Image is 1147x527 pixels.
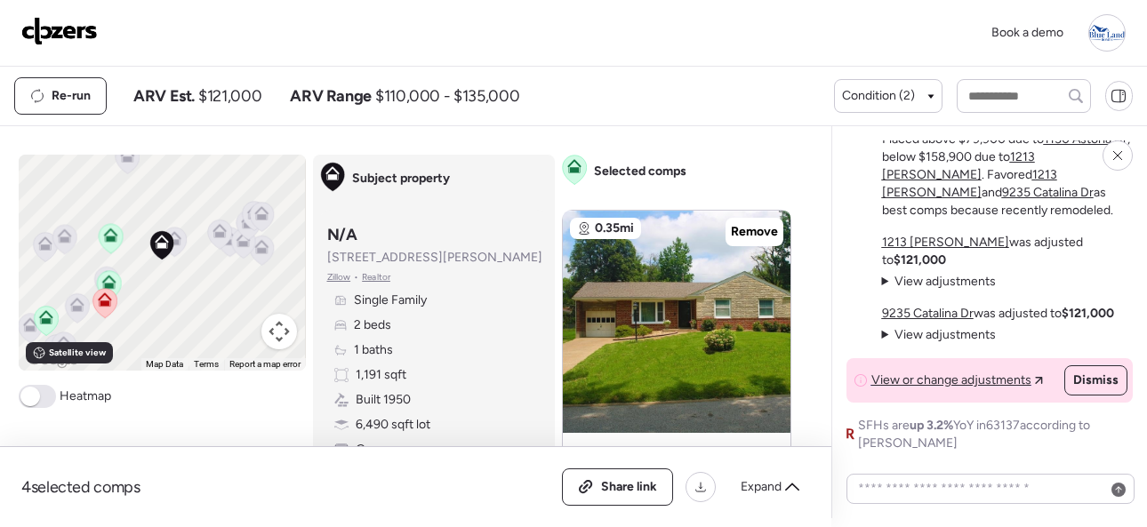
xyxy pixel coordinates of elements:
span: • [354,270,358,284]
p: was adjusted to [882,305,1114,323]
span: $110,000 - $135,000 [375,85,519,107]
span: Subject property [352,170,450,188]
span: SFHs are YoY in 63137 according to [PERSON_NAME] [858,417,1133,452]
span: 1,191 sqft [356,366,406,384]
img: Logo [21,17,98,45]
span: ARV Range [290,85,372,107]
a: 9235 Catalina Dr [1002,185,1094,200]
span: 2 beds [354,316,391,334]
span: 0.35mi [595,220,634,237]
span: View adjustments [894,274,996,289]
span: 6,490 sqft lot [356,416,430,434]
span: View or change adjustments [871,371,1031,389]
summary: View adjustments [882,326,997,344]
span: Garage [356,441,397,459]
span: Condition (2) [842,87,915,105]
p: was adjusted to [882,234,1134,269]
span: Remove [731,223,778,241]
a: Terms (opens in new tab) [194,359,219,369]
a: 9235 Catalina Dr [882,306,974,321]
span: Dismiss [1073,371,1119,389]
p: , our final ARV is . Placed above $79,900 due to , below $158,900 due to . Favored and as best co... [882,113,1134,220]
span: View adjustments [894,327,996,342]
strong: $121,000 [894,252,946,267]
span: 1 baths [354,341,393,359]
span: 4 selected comps [21,476,140,498]
span: [STREET_ADDRESS][PERSON_NAME] [327,249,542,267]
span: Selected comps [594,163,686,180]
a: Open this area in Google Maps (opens a new window) [23,347,82,371]
span: Re-run [52,87,91,105]
span: Single Family [354,291,427,309]
strong: $121,000 [1062,306,1114,321]
button: Map camera controls [261,314,297,349]
button: Map Data [146,358,183,371]
span: up 3.2% [910,418,953,433]
summary: View adjustments [882,273,997,291]
img: Google [23,347,82,371]
span: Satellite view [49,346,106,360]
span: Expand [741,478,782,496]
span: $121,000 [198,85,261,107]
a: 1213 [PERSON_NAME] [882,235,1009,250]
span: Share link [601,478,657,496]
span: ARV Est. [133,85,195,107]
span: Zillow [327,270,351,284]
span: Built 1950 [356,391,411,409]
h3: N/A [327,224,357,245]
a: Report a map error [229,359,301,369]
span: Book a demo [991,25,1063,40]
span: Heatmap [60,387,111,405]
a: View or change adjustments [871,371,1043,389]
span: Realtor [362,270,390,284]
